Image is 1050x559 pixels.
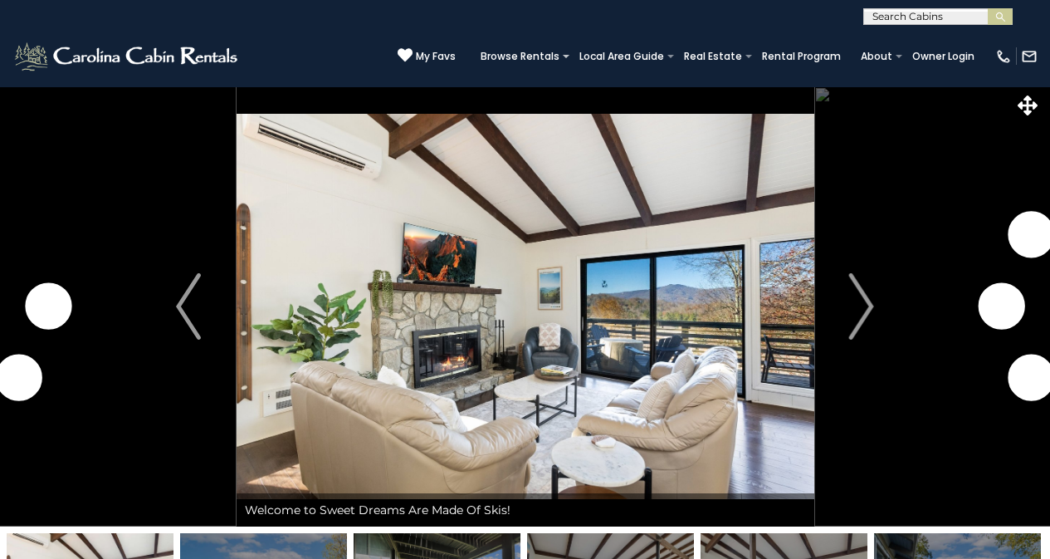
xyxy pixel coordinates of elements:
img: phone-regular-white.png [995,48,1012,65]
button: Next [813,86,909,527]
img: arrow [176,273,201,340]
a: Real Estate [676,45,750,68]
a: My Favs [398,47,456,65]
img: mail-regular-white.png [1021,48,1038,65]
a: Rental Program [754,45,849,68]
a: Local Area Guide [571,45,672,68]
a: Browse Rentals [472,45,568,68]
img: White-1-2.png [12,40,242,73]
img: arrow [849,273,874,340]
div: Welcome to Sweet Dreams Are Made Of Skis! [237,493,814,527]
button: Previous [141,86,237,527]
a: About [852,45,901,68]
span: My Favs [416,49,456,64]
a: Owner Login [904,45,983,68]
